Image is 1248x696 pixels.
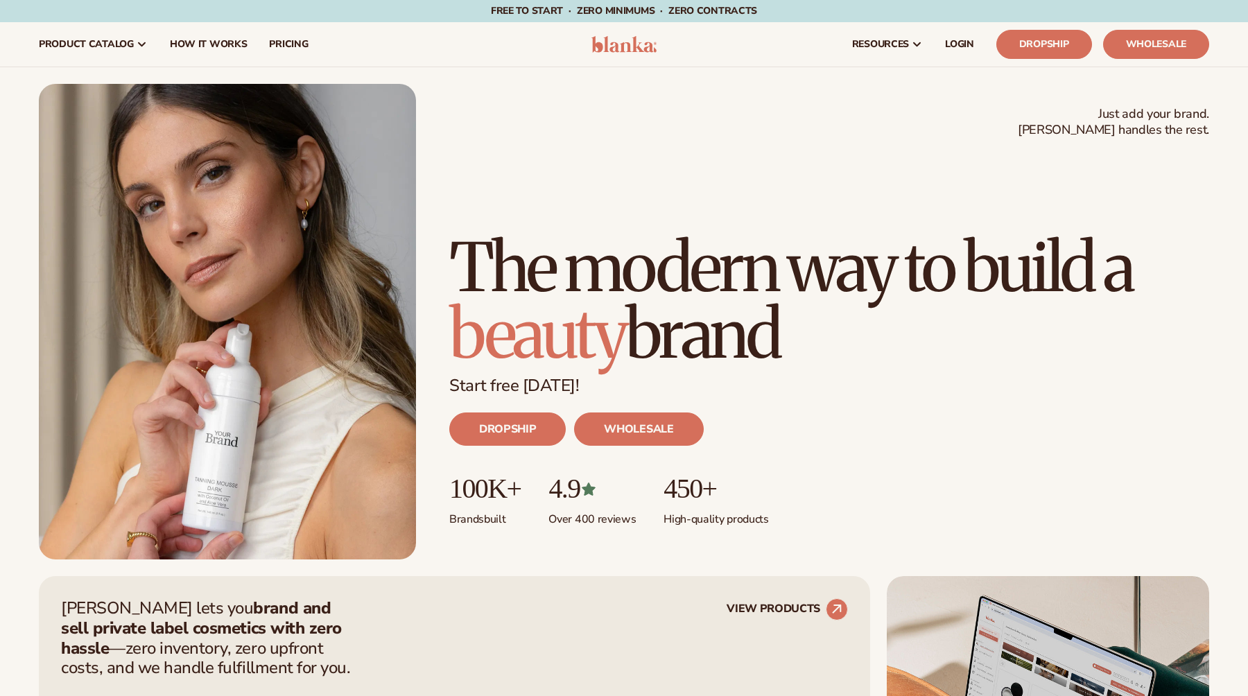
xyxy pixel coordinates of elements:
a: How It Works [159,22,259,67]
a: LOGIN [934,22,985,67]
span: How It Works [170,39,248,50]
p: 450+ [664,473,768,504]
h1: The modern way to build a brand [449,234,1209,367]
span: Just add your brand. [PERSON_NAME] handles the rest. [1018,106,1209,139]
span: product catalog [39,39,134,50]
img: logo [591,36,657,53]
span: resources [852,39,909,50]
span: beauty [449,293,625,376]
strong: brand and sell private label cosmetics with zero hassle [61,597,342,659]
a: VIEW PRODUCTS [727,598,848,620]
a: WHOLESALE [574,412,703,446]
p: High-quality products [664,504,768,527]
span: pricing [269,39,308,50]
a: DROPSHIP [449,412,566,446]
img: Blanka hero private label beauty Female holding tanning mousse [39,84,416,559]
a: resources [841,22,934,67]
p: Start free [DATE]! [449,376,1209,396]
p: 4.9 [548,473,636,504]
p: 100K+ [449,473,521,504]
p: [PERSON_NAME] lets you —zero inventory, zero upfront costs, and we handle fulfillment for you. [61,598,359,678]
span: LOGIN [945,39,974,50]
span: Free to start · ZERO minimums · ZERO contracts [491,4,757,17]
a: Wholesale [1103,30,1209,59]
a: product catalog [28,22,159,67]
p: Over 400 reviews [548,504,636,527]
a: pricing [258,22,319,67]
a: Dropship [996,30,1092,59]
p: Brands built [449,504,521,527]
